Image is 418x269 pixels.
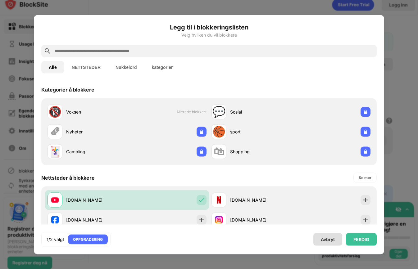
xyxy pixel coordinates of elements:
div: 🏀 [212,125,225,138]
img: favicons [215,216,223,223]
img: favicons [51,216,59,223]
span: Allerede blokkert [176,110,207,114]
div: Sosial [230,109,291,115]
div: Se mer [359,174,371,181]
div: Voksen [66,109,127,115]
div: Shopping [230,148,291,155]
div: [DOMAIN_NAME] [230,197,291,203]
img: favicons [215,196,223,204]
div: Kategorier å blokkere [41,86,94,92]
button: Nøkkelord [108,61,144,73]
div: 🔞 [48,105,61,118]
div: Avbryt [321,237,335,242]
div: 💬 [212,105,225,118]
div: [DOMAIN_NAME] [230,217,291,223]
div: 🛍 [214,145,224,158]
button: NETTSTEDER [64,61,108,73]
img: favicons [51,196,59,204]
div: Gambling [66,148,127,155]
img: search.svg [44,47,51,55]
div: [DOMAIN_NAME] [66,217,127,223]
button: kategorier [144,61,180,73]
div: OPPGRADERING [73,236,103,242]
div: sport [230,128,291,135]
h6: Legg til i blokkeringslisten [41,22,377,32]
div: 🗞 [50,125,60,138]
div: Nyheter [66,128,127,135]
div: Velg hvilken du vil blokkere [41,32,377,37]
button: Alle [41,61,64,73]
div: [DOMAIN_NAME] [66,197,127,203]
div: Nettsteder å blokkere [41,174,95,181]
div: FERDIG [353,237,369,242]
div: 🃏 [48,145,61,158]
div: 1/2 valgt [47,236,64,242]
